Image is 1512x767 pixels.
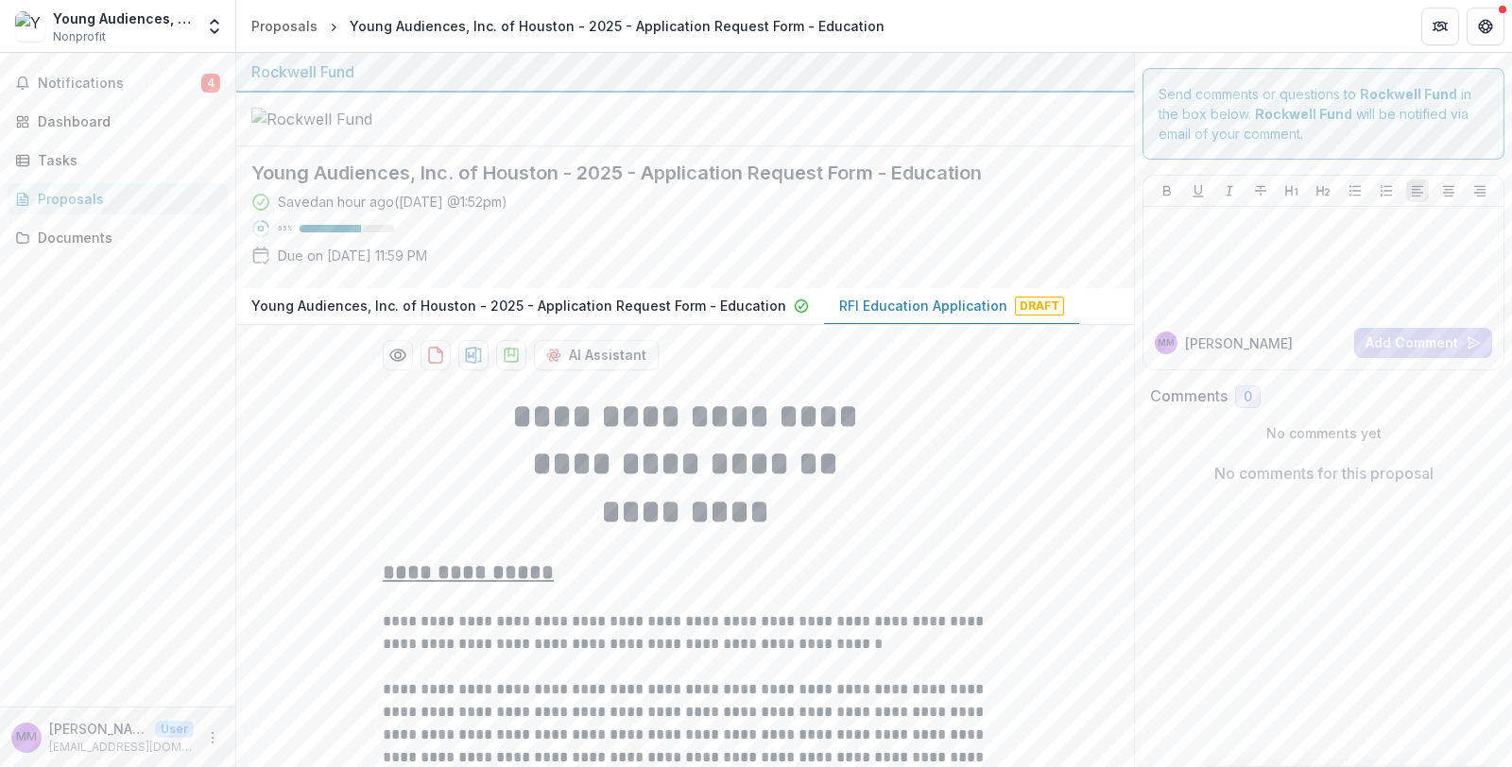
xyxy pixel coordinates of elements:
a: Proposals [244,12,325,40]
img: Young Audiences, Inc. of Houston [15,11,45,42]
p: RFI Education Application [839,296,1007,315]
button: Align Left [1406,179,1429,202]
nav: breadcrumb [244,12,892,40]
button: Align Right [1469,179,1491,202]
button: Open entity switcher [201,8,228,45]
span: 0 [1244,389,1252,405]
p: 65 % [278,222,292,235]
div: Documents [38,228,213,247]
button: Bold [1156,179,1178,202]
button: Heading 1 [1280,179,1303,202]
div: Proposals [38,189,213,209]
p: Due on [DATE] 11:59 PM [278,246,427,265]
p: No comments for this proposal [1214,462,1434,485]
h2: Comments [1150,387,1228,405]
div: Mary Mettenbrink [1158,338,1175,348]
strong: Rockwell Fund [1255,106,1352,122]
button: Strike [1249,179,1272,202]
button: Bullet List [1344,179,1366,202]
div: Proposals [251,16,318,36]
button: Preview baf2fcdd-ec72-4f4c-b88d-5185b0170123-1.pdf [383,340,413,370]
a: Proposals [8,183,228,214]
button: Get Help [1467,8,1504,45]
button: download-proposal [458,340,489,370]
div: Send comments or questions to in the box below. will be notified via email of your comment. [1143,68,1504,160]
div: Young Audiences, Inc. of [GEOGRAPHIC_DATA] [53,9,194,28]
h2: Young Audiences, Inc. of Houston - 2025 - Application Request Form - Education [251,162,1089,184]
button: Notifications4 [8,68,228,98]
span: Notifications [38,76,201,92]
button: Align Center [1437,179,1460,202]
div: Mary Mettenbrink [16,731,37,743]
p: User [155,721,194,738]
div: Dashboard [38,111,213,131]
span: Draft [1015,297,1064,315]
img: Rockwell Fund [251,108,440,130]
button: Italicize [1218,179,1241,202]
button: download-proposal [496,340,526,370]
div: Young Audiences, Inc. of Houston - 2025 - Application Request Form - Education [350,16,885,36]
div: Rockwell Fund [251,60,1119,83]
button: Add Comment [1354,328,1492,358]
p: No comments yet [1150,423,1497,443]
button: More [201,726,224,749]
span: 4 [201,74,220,93]
div: Saved an hour ago ( [DATE] @ 1:52pm ) [278,192,507,212]
button: Ordered List [1375,179,1398,202]
p: [PERSON_NAME] [49,719,147,739]
p: [PERSON_NAME] [1185,333,1293,353]
p: Young Audiences, Inc. of Houston - 2025 - Application Request Form - Education [251,296,786,315]
a: Tasks [8,145,228,176]
div: Tasks [38,150,213,170]
p: [EMAIL_ADDRESS][DOMAIN_NAME] [49,739,194,756]
span: Nonprofit [53,28,106,45]
a: Documents [8,222,228,253]
a: Dashboard [8,106,228,137]
button: Heading 2 [1312,179,1334,202]
strong: Rockwell Fund [1360,86,1457,102]
button: AI Assistant [534,340,659,370]
button: Partners [1421,8,1459,45]
button: download-proposal [421,340,451,370]
button: Underline [1187,179,1210,202]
